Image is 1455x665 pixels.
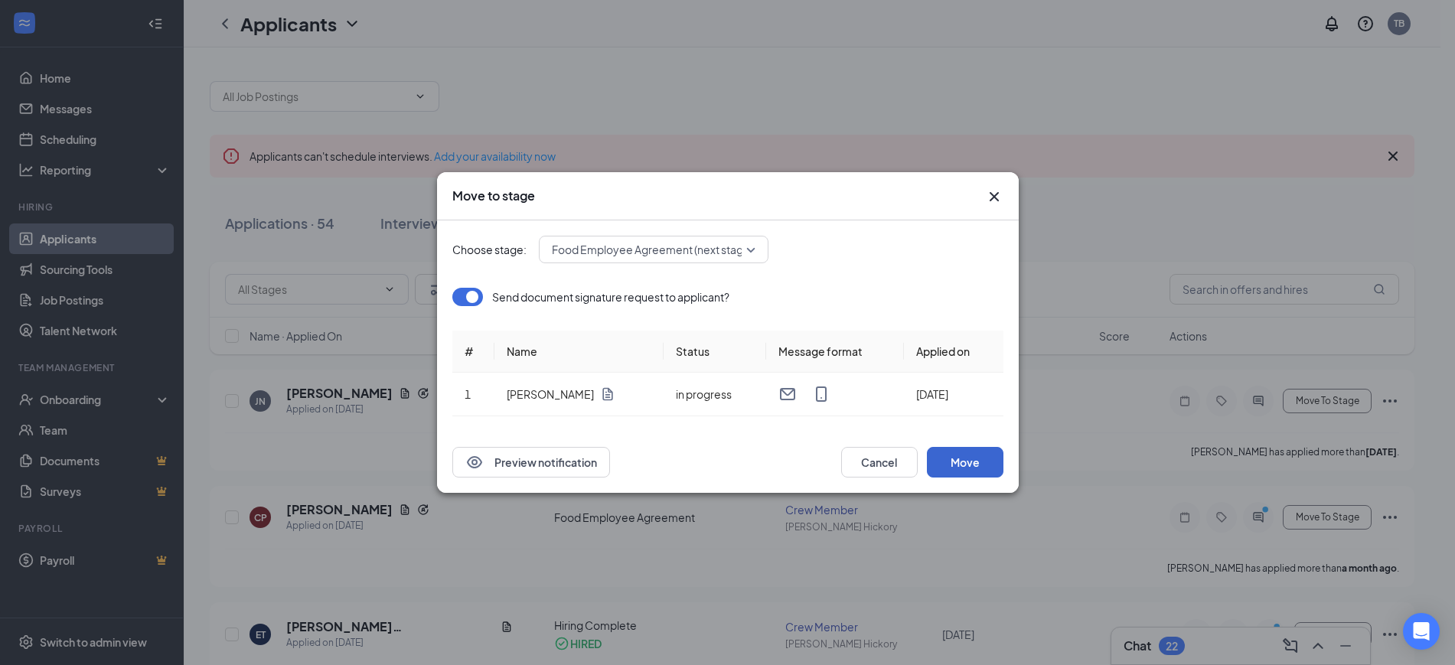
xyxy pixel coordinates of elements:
span: Food Employee Agreement (next stage) [552,238,753,261]
h3: Move to stage [452,187,535,204]
th: Message format [766,331,904,373]
th: # [452,331,495,373]
svg: Cross [985,187,1003,206]
p: [PERSON_NAME] [507,386,594,402]
svg: Eye [465,453,484,471]
button: Cancel [841,447,918,478]
span: 1 [465,387,471,401]
button: EyePreview notification [452,447,610,478]
td: [DATE] [904,373,1003,416]
th: Name [494,331,664,373]
th: Status [664,331,765,373]
div: Loading offer data. [452,288,1003,416]
td: in progress [664,373,765,416]
div: Open Intercom Messenger [1403,613,1440,650]
svg: Document [600,386,615,402]
th: Applied on [904,331,1003,373]
button: Move [927,447,1003,478]
svg: Email [778,385,797,403]
button: Close [985,187,1003,206]
p: Send document signature request to applicant? [492,289,729,305]
span: Choose stage: [452,241,527,258]
svg: MobileSms [812,385,830,403]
